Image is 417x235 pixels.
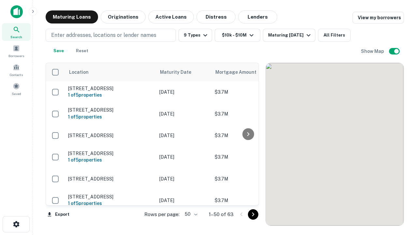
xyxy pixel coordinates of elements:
button: Save your search to get updates of matches that match your search criteria. [48,44,69,57]
button: Enter addresses, locations or lender names [46,29,176,42]
p: [STREET_ADDRESS] [68,150,153,156]
a: Contacts [2,61,31,79]
span: Mortgage Amount [215,68,265,76]
h6: 1 of 5 properties [68,113,153,120]
button: 9 Types [179,29,212,42]
p: $3.7M [215,88,280,96]
h6: 1 of 5 properties [68,200,153,207]
p: [DATE] [159,197,208,204]
p: $3.7M [215,175,280,182]
a: Search [2,23,31,41]
button: Active Loans [148,10,194,23]
button: Maturing [DATE] [263,29,315,42]
p: $3.7M [215,153,280,161]
h6: 1 of 5 properties [68,91,153,99]
button: All Filters [318,29,351,42]
button: Export [46,210,71,219]
p: [DATE] [159,175,208,182]
span: Contacts [10,72,23,77]
img: capitalize-icon.png [10,5,23,18]
p: Enter addresses, locations or lender names [51,31,156,39]
h6: 1 of 5 properties [68,156,153,164]
span: Maturity Date [160,68,200,76]
p: $3.7M [215,197,280,204]
span: Search [10,34,22,39]
button: Maturing Loans [46,10,98,23]
span: Location [69,68,89,76]
div: 50 [182,210,198,219]
p: [STREET_ADDRESS] [68,107,153,113]
p: [STREET_ADDRESS] [68,194,153,200]
h6: Show Map [361,48,385,55]
p: 1–50 of 63 [209,211,234,218]
p: Rows per page: [144,211,180,218]
button: Lenders [238,10,277,23]
button: $10k - $10M [215,29,260,42]
p: [STREET_ADDRESS] [68,176,153,182]
div: 0 0 [266,63,404,226]
button: Originations [101,10,146,23]
span: Borrowers [8,53,24,58]
p: [STREET_ADDRESS] [68,86,153,91]
a: Saved [2,80,31,98]
th: Maturity Date [156,63,211,81]
p: [DATE] [159,110,208,117]
button: Go to next page [248,209,258,220]
p: [DATE] [159,88,208,96]
p: [DATE] [159,153,208,161]
button: Distress [196,10,236,23]
button: Reset [72,44,93,57]
a: View my borrowers [352,12,404,23]
th: Location [65,63,156,81]
iframe: Chat Widget [384,162,417,193]
p: $3.7M [215,110,280,117]
span: Saved [12,91,21,96]
a: Borrowers [2,42,31,60]
p: [DATE] [159,132,208,139]
th: Mortgage Amount [211,63,283,81]
div: Maturing [DATE] [268,31,312,39]
p: $3.7M [215,132,280,139]
p: [STREET_ADDRESS] [68,133,153,138]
